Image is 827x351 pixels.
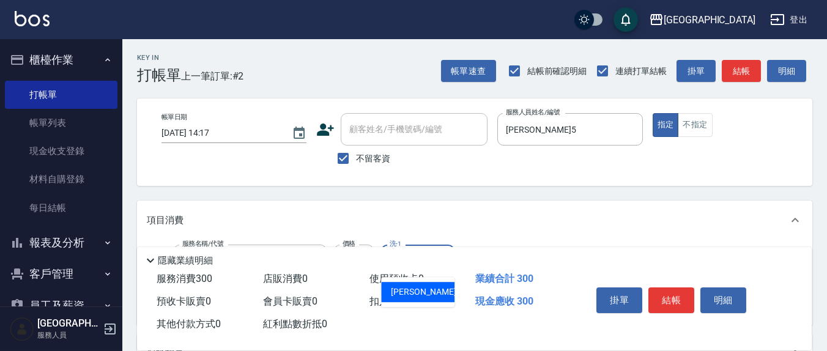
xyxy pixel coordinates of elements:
[644,7,760,32] button: [GEOGRAPHIC_DATA]
[147,214,184,227] p: 項目消費
[648,287,694,313] button: 結帳
[653,113,679,137] button: 指定
[441,60,496,83] button: 帳單速查
[390,239,401,248] label: 洗-1
[37,317,100,330] h5: [GEOGRAPHIC_DATA]
[263,273,308,284] span: 店販消費 0
[5,194,117,222] a: 每日結帳
[722,60,761,83] button: 結帳
[5,258,117,290] button: 客戶管理
[475,273,533,284] span: 業績合計 300
[161,113,187,122] label: 帳單日期
[677,60,716,83] button: 掛單
[527,65,587,78] span: 結帳前確認明細
[137,67,181,84] h3: 打帳單
[157,295,211,307] span: 預收卡販賣 0
[343,239,355,248] label: 價格
[137,54,181,62] h2: Key In
[263,295,317,307] span: 會員卡販賣 0
[5,227,117,259] button: 報表及分析
[181,68,244,84] span: 上一筆訂單:#2
[5,81,117,109] a: 打帳單
[596,287,642,313] button: 掛單
[664,12,755,28] div: [GEOGRAPHIC_DATA]
[157,273,212,284] span: 服務消費 300
[10,317,34,341] img: Person
[37,330,100,341] p: 服務人員
[767,60,806,83] button: 明細
[157,318,221,330] span: 其他付款方式 0
[5,44,117,76] button: 櫃檯作業
[614,7,638,32] button: save
[506,108,560,117] label: 服務人員姓名/編號
[475,295,533,307] span: 現金應收 300
[369,273,424,284] span: 使用預收卡 0
[369,295,404,307] span: 扣入金 0
[678,113,712,137] button: 不指定
[5,165,117,193] a: 材料自購登錄
[391,286,468,298] span: [PERSON_NAME] -21
[5,137,117,165] a: 現金收支登錄
[182,239,223,248] label: 服務名稱/代號
[700,287,746,313] button: 明細
[15,11,50,26] img: Logo
[284,119,314,148] button: Choose date, selected date is 2025-09-05
[137,201,812,240] div: 項目消費
[356,152,390,165] span: 不留客資
[161,123,280,143] input: YYYY/MM/DD hh:mm
[765,9,812,31] button: 登出
[263,318,327,330] span: 紅利點數折抵 0
[158,254,213,267] p: 隱藏業績明細
[615,65,667,78] span: 連續打單結帳
[5,290,117,322] button: 員工及薪資
[5,109,117,137] a: 帳單列表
